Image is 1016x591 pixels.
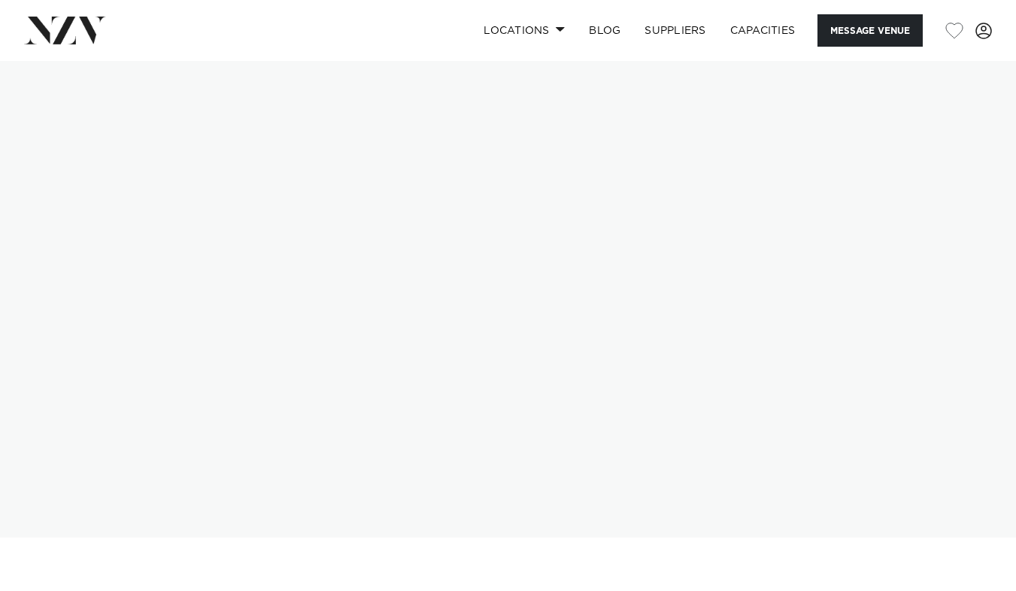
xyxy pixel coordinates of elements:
[632,14,717,47] a: SUPPLIERS
[472,14,577,47] a: Locations
[577,14,632,47] a: BLOG
[24,17,106,44] img: nzv-logo.png
[817,14,923,47] button: Message Venue
[718,14,808,47] a: Capacities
